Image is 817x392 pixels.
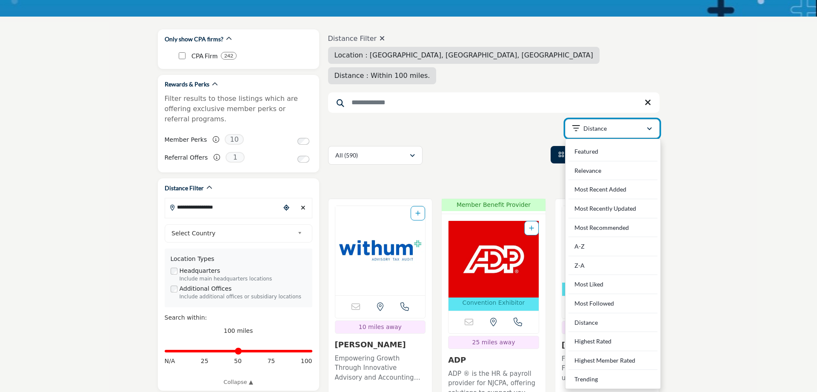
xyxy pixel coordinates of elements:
[301,357,312,366] span: 100
[165,35,223,43] h2: Only show CPA firms?
[180,266,220,275] label: Headquarters
[280,199,293,217] div: Choose your current location
[335,352,426,383] a: Empowering Growth Through Innovative Advisory and Accounting Solutions This forward-thinking, tec...
[562,206,652,283] img: Bernstein
[568,199,657,218] div: Most Recently Updated
[448,221,539,311] a: Open Listing in new tab
[334,51,593,59] span: Location : [GEOGRAPHIC_DATA], [GEOGRAPHIC_DATA], [GEOGRAPHIC_DATA]
[335,206,426,295] a: Open Listing in new tab
[165,150,208,165] label: Referral Offers
[568,218,657,237] div: Most Recommended
[562,352,653,383] a: Financial Guidance for CPAs, From CPAs Financial uncertainty keeping you up at night? [PERSON_NAM...
[529,225,534,232] a: Add To List
[328,34,660,43] h4: Distance Filter
[335,340,426,349] h3: Withum
[328,92,660,113] input: Search Keyword
[201,357,209,366] span: 25
[335,340,406,349] a: [PERSON_NAME]
[225,134,244,145] span: 10
[180,275,306,283] div: Include main headquarters locations
[221,52,237,60] div: 242 Results For CPA Firm
[568,294,657,313] div: Most Followed
[448,221,539,298] img: ADP
[568,370,657,386] div: Trending
[179,52,186,59] input: CPA Firm checkbox
[568,313,657,332] div: Distance
[562,340,653,350] h3: Bernstein
[171,228,294,238] span: Select Country
[463,298,525,307] p: Convention Exhibitor
[562,206,652,296] a: Open Listing in new tab
[165,199,280,215] input: Search Location
[165,94,312,124] p: Filter results to those listings which are offering exclusive member perks or referral programs.
[583,124,607,133] p: Distance
[359,323,402,330] span: 10 miles away
[297,199,310,217] div: Clear search location
[267,357,275,366] span: 75
[334,72,430,80] span: Distance : Within 100 miles.
[448,355,539,365] h3: ADP
[568,142,657,161] div: Featured
[335,151,358,160] p: All (590)
[297,138,309,145] input: Switch to Member Perks
[165,184,204,192] h2: Distance Filter
[165,313,312,322] div: Search within:
[551,146,607,163] li: Card View
[165,357,175,366] span: N/A
[562,340,633,349] a: [PERSON_NAME]
[165,132,207,147] label: Member Perks
[226,152,245,163] span: 1
[328,146,423,165] button: All (590)
[568,237,657,256] div: A-Z
[568,332,657,351] div: Highest Rated
[568,180,657,199] div: Most Recent Added
[568,351,657,370] div: Highest Member Rated
[224,327,253,334] span: 100 miles
[568,275,657,294] div: Most Liked
[565,119,660,138] button: Distance
[335,354,426,383] p: Empowering Growth Through Innovative Advisory and Accounting Solutions This forward-thinking, tec...
[165,80,209,89] h2: Rewards & Perks
[165,378,312,386] a: Collapse ▲
[234,357,242,366] span: 50
[568,161,657,180] div: Relevance
[568,256,657,275] div: Z-A
[558,151,599,158] a: View Card
[180,293,306,301] div: Include additional offices or subsidiary locations
[191,51,217,61] p: CPA Firm: CPA Firm
[562,354,653,383] p: Financial Guidance for CPAs, From CPAs Financial uncertainty keeping you up at night? [PERSON_NAM...
[448,355,466,364] a: ADP
[444,200,543,209] span: Member Benefit Provider
[472,339,515,346] span: 25 miles away
[335,206,426,295] img: Withum
[171,255,306,263] div: Location Types
[415,210,420,217] a: Add To List
[224,53,233,59] b: 242
[180,284,232,293] label: Additional Offices
[297,156,309,163] input: Switch to Referral Offers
